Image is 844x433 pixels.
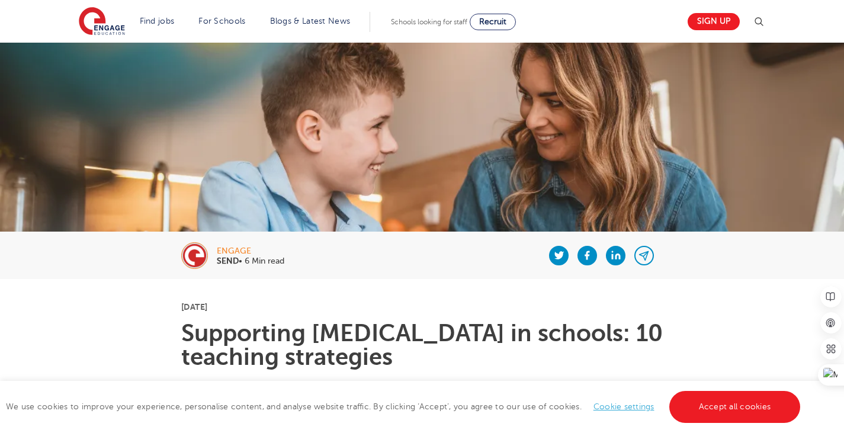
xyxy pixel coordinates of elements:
[6,402,803,411] span: We use cookies to improve your experience, personalise content, and analyse website traffic. By c...
[217,256,239,265] b: SEND
[217,257,284,265] p: • 6 Min read
[391,18,467,26] span: Schools looking for staff
[270,17,351,25] a: Blogs & Latest News
[140,17,175,25] a: Find jobs
[479,17,506,26] span: Recruit
[217,247,284,255] div: engage
[688,13,740,30] a: Sign up
[181,322,663,369] h1: Supporting [MEDICAL_DATA] in schools: 10 teaching strategies
[470,14,516,30] a: Recruit
[79,7,125,37] img: Engage Education
[593,402,654,411] a: Cookie settings
[181,303,663,311] p: [DATE]
[669,391,801,423] a: Accept all cookies
[198,17,245,25] a: For Schools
